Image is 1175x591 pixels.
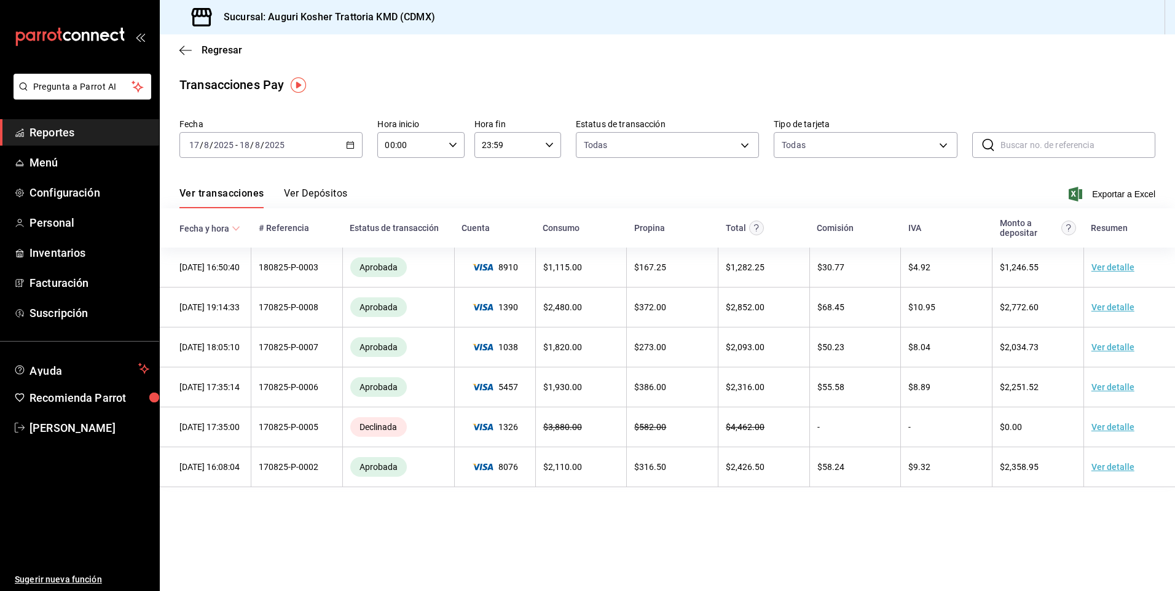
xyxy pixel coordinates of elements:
span: $ 372.00 [634,302,666,312]
span: - [235,140,238,150]
span: Aprobada [355,262,403,272]
svg: Este monto equivale al total pagado por el comensal antes de aplicar Comisión e IVA. [749,221,764,235]
input: -- [189,140,200,150]
div: Transacciones Pay [179,76,284,94]
div: Transacciones cobradas de manera exitosa. [350,457,407,477]
input: Buscar no. de referencia [1000,133,1155,157]
td: 170825-P-0002 [251,447,343,487]
span: $ 1,930.00 [543,382,582,392]
div: Transacciones cobradas de manera exitosa. [350,377,407,397]
span: Configuración [29,184,149,201]
label: Hora fin [474,120,561,128]
td: 170825-P-0007 [251,327,343,367]
span: $ 1,115.00 [543,262,582,272]
span: Aprobada [355,342,403,352]
td: 170825-P-0005 [251,407,343,447]
span: $ 2,093.00 [726,342,764,352]
span: Suscripción [29,305,149,321]
button: Ver Depósitos [284,187,348,208]
span: $ 2,251.52 [1000,382,1039,392]
td: [DATE] 18:05:10 [160,327,251,367]
span: $ 582.00 [634,422,666,432]
div: Cuenta [462,223,490,233]
span: $ 167.25 [634,262,666,272]
span: 1326 [462,422,528,432]
input: ---- [264,140,285,150]
span: $ 273.00 [634,342,666,352]
a: Pregunta a Parrot AI [9,89,151,102]
label: Fecha [179,120,363,128]
label: Hora inicio [377,120,464,128]
button: Ver transacciones [179,187,264,208]
span: $ 4.92 [908,262,930,272]
span: $ 10.95 [908,302,935,312]
span: $ 58.24 [817,462,844,472]
button: Exportar a Excel [1071,187,1155,202]
span: $ 1,820.00 [543,342,582,352]
span: Fecha y hora [179,224,240,233]
input: -- [254,140,261,150]
span: Personal [29,214,149,231]
span: $ 2,426.50 [726,462,764,472]
span: $ 30.77 [817,262,844,272]
div: Estatus de transacción [350,223,439,233]
span: / [200,140,203,150]
span: $ 386.00 [634,382,666,392]
td: [DATE] 16:50:40 [160,248,251,288]
span: / [261,140,264,150]
a: Ver detalle [1091,462,1134,472]
span: / [250,140,254,150]
div: Transacciones cobradas de manera exitosa. [350,337,407,357]
div: Todas [782,139,806,151]
span: 8910 [462,262,528,272]
label: Estatus de transacción [576,120,759,128]
span: Pregunta a Parrot AI [33,80,132,93]
span: $ 2,316.00 [726,382,764,392]
span: / [210,140,213,150]
span: 1038 [462,342,528,352]
span: $ 55.58 [817,382,844,392]
td: [DATE] 19:14:33 [160,288,251,327]
span: $ 2,852.00 [726,302,764,312]
a: Ver detalle [1091,422,1134,432]
td: [DATE] 17:35:00 [160,407,251,447]
div: Transacciones declinadas por el banco emisor. No se hace ningún cargo al tarjetahabiente ni al co... [350,417,407,437]
div: # Referencia [259,223,309,233]
span: Recomienda Parrot [29,389,149,406]
td: 170825-P-0008 [251,288,343,327]
span: Facturación [29,275,149,291]
div: Transacciones cobradas de manera exitosa. [350,257,407,277]
span: Declinada [355,422,402,432]
span: Inventarios [29,245,149,261]
span: Aprobada [355,462,403,472]
label: Tipo de tarjeta [774,120,957,128]
div: Resumen [1091,223,1128,233]
td: [DATE] 17:35:14 [160,367,251,407]
a: Ver detalle [1091,302,1134,312]
span: $ 2,358.95 [1000,462,1039,472]
span: 8076 [462,462,528,472]
div: Comisión [817,223,854,233]
span: $ 2,480.00 [543,302,582,312]
span: 1390 [462,302,528,312]
span: $ 68.45 [817,302,844,312]
div: Monto a depositar [1000,218,1059,238]
span: Aprobada [355,302,403,312]
span: $ 1,246.55 [1000,262,1039,272]
span: $ 4,462.00 [726,422,764,432]
a: Ver detalle [1091,342,1134,352]
span: $ 2,772.60 [1000,302,1039,312]
div: navigation tabs [179,187,348,208]
img: Tooltip marker [291,77,306,93]
span: Menú [29,154,149,171]
input: ---- [213,140,234,150]
span: $ 8.89 [908,382,930,392]
span: $ 50.23 [817,342,844,352]
span: 5457 [462,382,528,392]
td: 180825-P-0003 [251,248,343,288]
span: $ 2,110.00 [543,462,582,472]
span: Reportes [29,124,149,141]
span: [PERSON_NAME] [29,420,149,436]
div: Consumo [543,223,580,233]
